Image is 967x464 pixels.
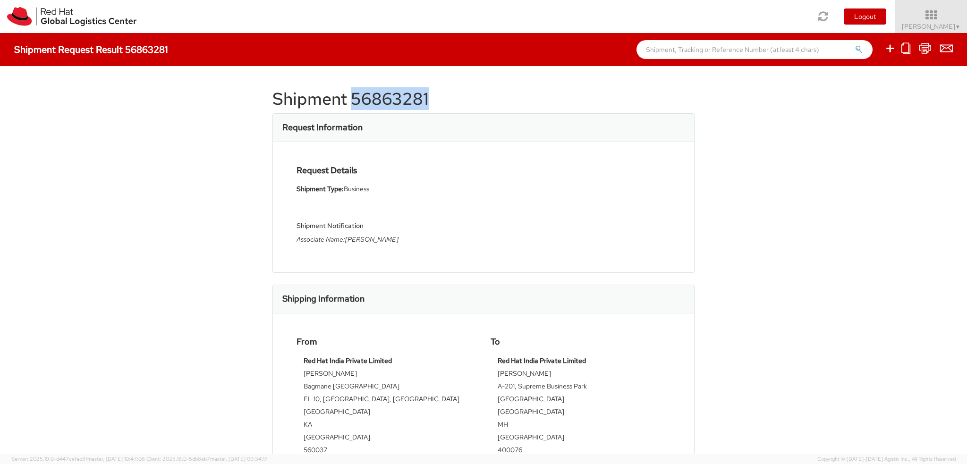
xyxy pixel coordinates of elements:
[87,456,145,462] span: master, [DATE] 10:47:06
[304,432,469,445] td: [GEOGRAPHIC_DATA]
[304,445,469,458] td: 560037
[297,235,399,244] i: Associate Name:[PERSON_NAME]
[210,456,268,462] span: master, [DATE] 09:34:17
[498,381,663,394] td: A-201, Supreme Business Park
[146,456,268,462] span: Client: 2025.18.0-5db8ab7
[498,445,663,458] td: 400076
[297,185,344,193] strong: Shipment Type:
[11,456,145,462] span: Server: 2025.19.0-d447cefac8f
[297,337,476,346] h4: From
[14,44,168,55] h4: Shipment Request Result 56863281
[304,369,469,381] td: [PERSON_NAME]
[498,356,586,365] strong: Red Hat India Private Limited
[498,420,663,432] td: MH
[304,420,469,432] td: KA
[282,123,363,132] h3: Request Information
[304,407,469,420] td: [GEOGRAPHIC_DATA]
[955,23,961,31] span: ▼
[844,8,886,25] button: Logout
[304,381,469,394] td: Bagmane [GEOGRAPHIC_DATA]
[498,432,663,445] td: [GEOGRAPHIC_DATA]
[297,166,476,175] h4: Request Details
[491,337,670,346] h4: To
[636,40,873,59] input: Shipment, Tracking or Reference Number (at least 4 chars)
[304,394,469,407] td: FL 10, [GEOGRAPHIC_DATA], [GEOGRAPHIC_DATA]
[272,90,695,109] h1: Shipment 56863281
[902,22,961,31] span: [PERSON_NAME]
[498,394,663,407] td: [GEOGRAPHIC_DATA]
[7,7,136,26] img: rh-logistics-00dfa346123c4ec078e1.svg
[498,407,663,420] td: [GEOGRAPHIC_DATA]
[304,356,392,365] strong: Red Hat India Private Limited
[817,456,956,463] span: Copyright © [DATE]-[DATE] Agistix Inc., All Rights Reserved
[297,222,476,229] h5: Shipment Notification
[297,184,476,194] li: Business
[282,294,365,304] h3: Shipping Information
[498,369,663,381] td: [PERSON_NAME]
